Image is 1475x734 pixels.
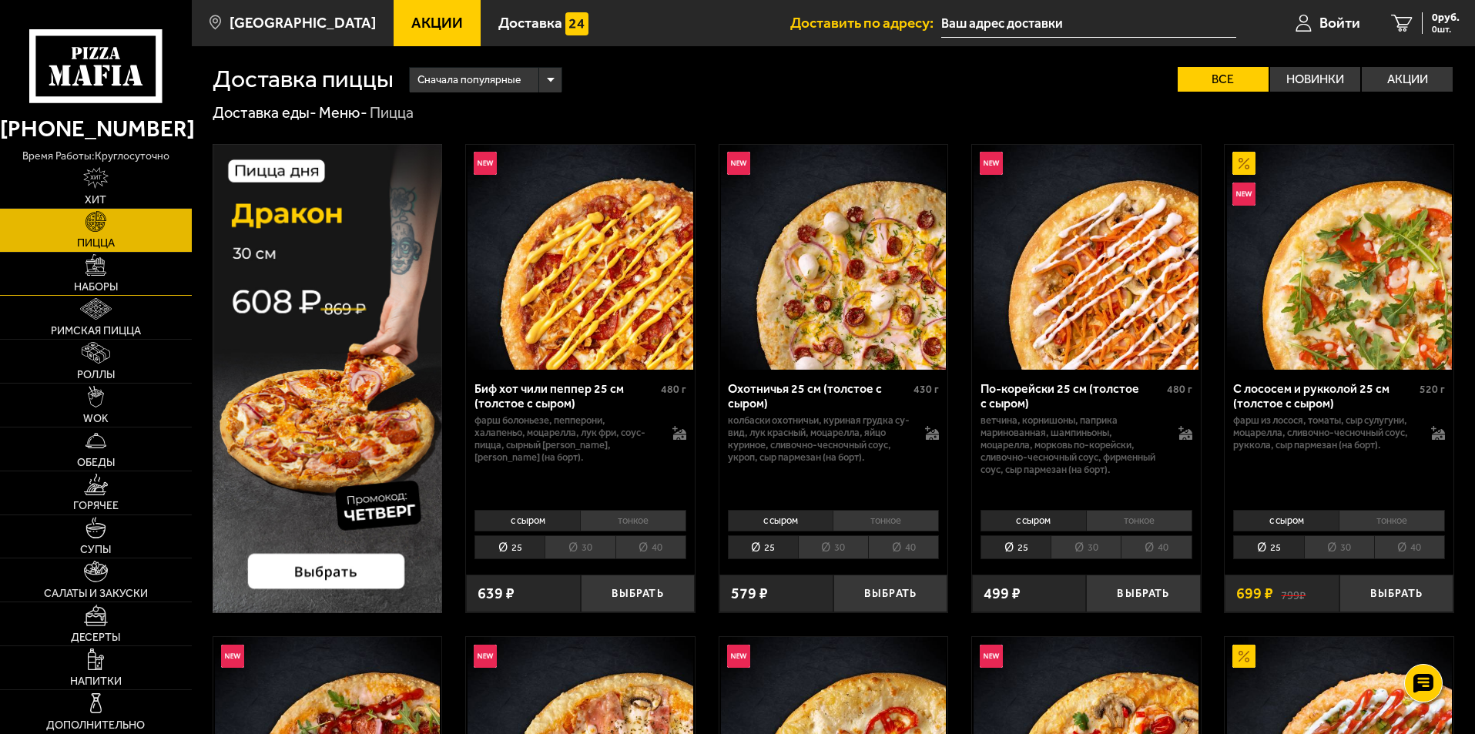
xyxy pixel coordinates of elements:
[1232,183,1255,206] img: Новинка
[1232,645,1255,668] img: Акционный
[972,145,1201,370] a: НовинкаПо-корейски 25 см (толстое с сыром)
[474,381,657,411] div: Биф хот чили пеппер 25 см (толстое с сыром)
[51,326,141,337] span: Римская пицца
[1420,383,1445,396] span: 520 г
[565,12,588,35] img: 15daf4d41897b9f0e9f617042186c801.svg
[411,15,463,30] span: Акции
[790,15,941,30] span: Доставить по адресу:
[474,535,545,559] li: 25
[1227,145,1452,370] img: С лососем и рукколой 25 см (толстое с сыром)
[731,586,768,602] span: 579 ₽
[474,510,580,531] li: с сыром
[468,145,692,370] img: Биф хот чили пеппер 25 см (толстое с сыром)
[230,15,376,30] span: [GEOGRAPHIC_DATA]
[974,145,1198,370] img: По-корейски 25 см (толстое с сыром)
[661,383,686,396] span: 480 г
[980,645,1003,668] img: Новинка
[44,588,148,599] span: Салаты и закуски
[474,152,497,175] img: Новинка
[370,103,414,123] div: Пицца
[70,676,122,687] span: Напитки
[941,9,1236,38] input: Ваш адрес доставки
[1270,67,1361,92] label: Новинки
[721,145,946,370] img: Охотничья 25 см (толстое с сыром)
[1233,535,1303,559] li: 25
[868,535,939,559] li: 40
[580,510,686,531] li: тонкое
[727,645,750,668] img: Новинка
[71,632,120,643] span: Десерты
[1051,535,1121,559] li: 30
[981,535,1051,559] li: 25
[913,383,939,396] span: 430 г
[798,535,868,559] li: 30
[83,414,109,424] span: WOK
[74,282,118,293] span: Наборы
[833,575,947,612] button: Выбрать
[1432,25,1460,34] span: 0 шт.
[1432,12,1460,23] span: 0 руб.
[1086,575,1200,612] button: Выбрать
[73,501,119,511] span: Горячее
[213,67,394,92] h1: Доставка пиццы
[77,457,115,468] span: Обеды
[1225,145,1453,370] a: АкционныйНовинкаС лососем и рукколой 25 см (толстое с сыром)
[221,645,244,668] img: Новинка
[1319,15,1360,30] span: Войти
[615,535,686,559] li: 40
[1339,575,1453,612] button: Выбрать
[728,535,798,559] li: 25
[478,586,515,602] span: 639 ₽
[1086,510,1192,531] li: тонкое
[981,381,1163,411] div: По-корейски 25 см (толстое с сыром)
[77,370,115,380] span: Роллы
[466,145,695,370] a: НовинкаБиф хот чили пеппер 25 см (толстое с сыром)
[833,510,939,531] li: тонкое
[417,65,521,95] span: Сначала популярные
[85,195,106,206] span: Хит
[728,381,910,411] div: Охотничья 25 см (толстое с сыром)
[981,510,1086,531] li: с сыром
[46,720,145,731] span: Дополнительно
[1233,414,1416,451] p: фарш из лосося, томаты, сыр сулугуни, моцарелла, сливочно-чесночный соус, руккола, сыр пармезан (...
[1362,67,1453,92] label: Акции
[1339,510,1445,531] li: тонкое
[1304,535,1374,559] li: 30
[498,15,562,30] span: Доставка
[719,145,948,370] a: НовинкаОхотничья 25 см (толстое с сыром)
[1232,152,1255,175] img: Акционный
[1121,535,1192,559] li: 40
[1236,586,1273,602] span: 699 ₽
[319,103,367,122] a: Меню-
[980,152,1003,175] img: Новинка
[213,103,317,122] a: Доставка еды-
[984,586,1021,602] span: 499 ₽
[728,510,833,531] li: с сыром
[1233,510,1339,531] li: с сыром
[1167,383,1192,396] span: 480 г
[545,535,615,559] li: 30
[1233,381,1416,411] div: С лососем и рукколой 25 см (толстое с сыром)
[1374,535,1445,559] li: 40
[80,545,111,555] span: Супы
[1178,67,1269,92] label: Все
[728,414,910,464] p: колбаски охотничьи, куриная грудка су-вид, лук красный, моцарелла, яйцо куриное, сливочно-чесночн...
[727,152,750,175] img: Новинка
[981,414,1163,476] p: ветчина, корнишоны, паприка маринованная, шампиньоны, моцарелла, морковь по-корейски, сливочно-че...
[474,645,497,668] img: Новинка
[581,575,695,612] button: Выбрать
[474,414,657,464] p: фарш болоньезе, пепперони, халапеньо, моцарелла, лук фри, соус-пицца, сырный [PERSON_NAME], [PERS...
[77,238,115,249] span: Пицца
[1281,586,1306,602] s: 799 ₽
